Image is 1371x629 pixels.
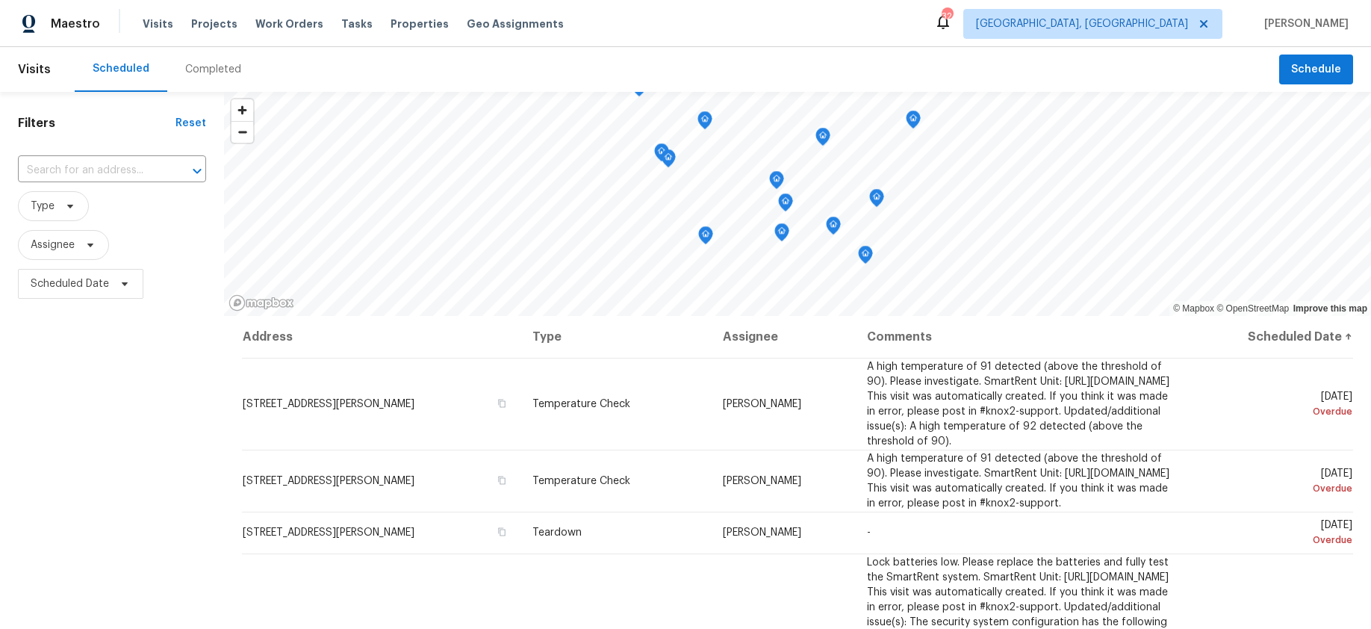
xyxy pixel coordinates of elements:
button: Schedule [1279,55,1353,85]
div: Scheduled [93,61,149,76]
span: [PERSON_NAME] [723,527,801,538]
div: Map marker [869,189,884,212]
span: Schedule [1291,61,1341,79]
span: Temperature Check [532,399,630,409]
div: Map marker [778,193,793,217]
button: Zoom out [231,121,253,143]
span: Temperature Check [532,476,630,486]
div: Overdue [1200,404,1352,419]
div: Map marker [654,143,669,167]
div: Map marker [698,226,713,250]
span: [PERSON_NAME] [723,476,801,486]
div: Reset [175,116,206,131]
div: Map marker [858,246,873,269]
th: Assignee [711,316,855,358]
button: Open [187,161,208,182]
span: [DATE] [1200,391,1352,419]
span: Geo Assignments [467,16,564,31]
input: Search for an address... [18,159,164,182]
div: Map marker [826,217,841,240]
span: [PERSON_NAME] [1258,16,1349,31]
div: Map marker [661,149,676,173]
span: [DATE] [1200,468,1352,496]
a: OpenStreetMap [1216,303,1289,314]
button: Copy Address [495,397,509,410]
button: Copy Address [495,525,509,539]
div: Overdue [1200,533,1352,548]
span: Projects [191,16,237,31]
th: Scheduled Date ↑ [1188,316,1353,358]
div: Overdue [1200,481,1352,496]
span: Teardown [532,527,582,538]
div: Completed [185,62,241,77]
canvas: Map [224,92,1371,316]
div: 32 [942,9,952,24]
span: Zoom out [231,122,253,143]
span: Visits [18,53,51,86]
span: Work Orders [255,16,323,31]
div: Map marker [906,111,921,134]
span: Scheduled Date [31,276,109,291]
a: Mapbox homepage [228,294,294,312]
div: Map marker [815,128,830,151]
span: Maestro [51,16,100,31]
div: Map marker [697,111,712,134]
span: [DATE] [1200,520,1352,548]
span: Assignee [31,238,75,252]
span: A high temperature of 91 detected (above the threshold of 90). Please investigate. SmartRent Unit... [867,362,1169,447]
span: [GEOGRAPHIC_DATA], [GEOGRAPHIC_DATA] [976,16,1188,31]
button: Copy Address [495,474,509,487]
div: Map marker [774,223,789,247]
span: A high temperature of 91 detected (above the threshold of 90). Please investigate. SmartRent Unit... [867,453,1169,509]
a: Mapbox [1173,303,1214,314]
span: Tasks [341,19,373,29]
span: [STREET_ADDRESS][PERSON_NAME] [243,476,414,486]
span: Properties [391,16,449,31]
span: [PERSON_NAME] [723,399,801,409]
button: Zoom in [231,99,253,121]
th: Comments [855,316,1188,358]
span: Visits [143,16,173,31]
span: [STREET_ADDRESS][PERSON_NAME] [243,527,414,538]
div: Map marker [769,171,784,194]
th: Address [242,316,520,358]
a: Improve this map [1293,303,1367,314]
h1: Filters [18,116,175,131]
span: - [867,527,871,538]
span: Type [31,199,55,214]
span: [STREET_ADDRESS][PERSON_NAME] [243,399,414,409]
th: Type [520,316,712,358]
